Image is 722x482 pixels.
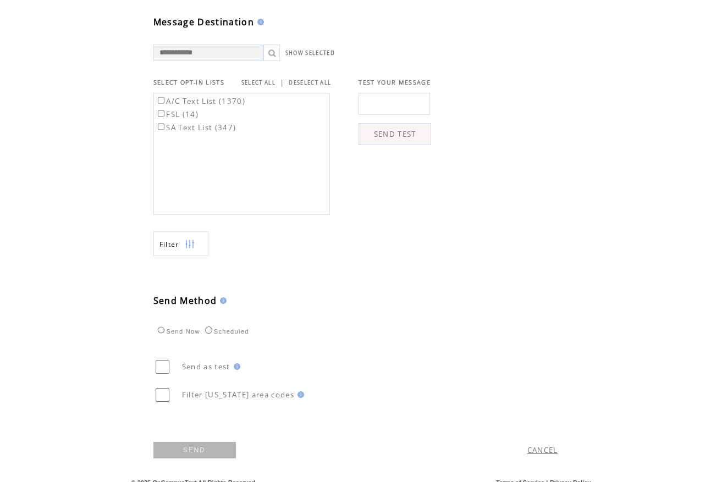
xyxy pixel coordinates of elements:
label: A/C Text List (1370) [156,96,246,106]
label: Scheduled [202,328,249,335]
a: Filter [153,231,208,256]
span: Send as test [182,362,230,372]
img: help.gif [217,297,227,304]
span: Filter [US_STATE] area codes [182,390,294,400]
a: SEND [153,442,236,458]
span: SELECT OPT-IN LISTS [153,79,224,86]
label: SA Text List (347) [156,123,236,132]
a: SEND TEST [359,123,431,145]
a: SELECT ALL [241,79,275,86]
img: help.gif [294,391,304,398]
img: filters.png [185,232,195,257]
a: DESELECT ALL [289,79,331,86]
span: Send Method [153,295,217,307]
input: A/C Text List (1370) [158,97,165,104]
span: Message Destination [153,16,254,28]
img: help.gif [254,19,264,25]
label: Send Now [155,328,200,335]
label: FSL (14) [156,109,199,119]
span: | [280,77,284,87]
input: SA Text List (347) [158,123,165,130]
img: help.gif [230,363,240,370]
span: TEST YOUR MESSAGE [359,79,431,86]
span: Show filters [159,240,179,249]
input: Send Now [158,326,165,334]
input: FSL (14) [158,110,165,117]
input: Scheduled [205,326,212,334]
a: SHOW SELECTED [285,49,335,57]
a: CANCEL [527,445,558,455]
